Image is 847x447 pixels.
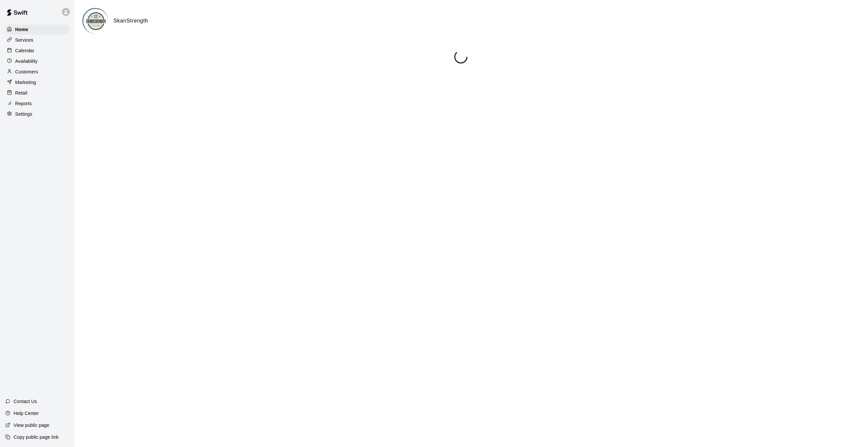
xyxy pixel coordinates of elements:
a: Reports [5,99,69,108]
p: Availability [15,58,38,64]
a: Calendar [5,46,69,56]
p: Home [15,26,28,33]
p: Customers [15,68,38,75]
a: Settings [5,109,69,119]
p: Calendar [15,47,34,54]
p: Services [15,37,33,43]
a: Services [5,35,69,45]
p: Marketing [15,79,36,86]
h6: SkanStrength [113,17,148,25]
p: Help Center [14,410,39,417]
p: Copy public page link [14,434,59,440]
p: Settings [15,111,32,117]
a: Home [5,24,69,34]
a: Availability [5,56,69,66]
a: Retail [5,88,69,98]
p: Reports [15,100,32,107]
img: SkanStrength logo [83,9,108,34]
a: Marketing [5,77,69,87]
p: Retail [15,90,27,96]
a: Customers [5,67,69,77]
p: View public page [14,422,49,428]
p: Contact Us [14,398,37,405]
